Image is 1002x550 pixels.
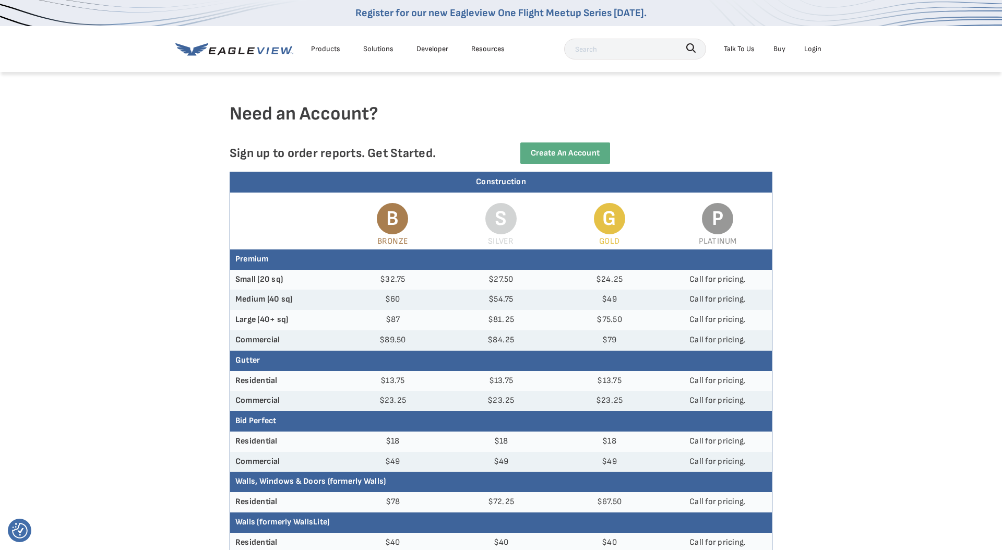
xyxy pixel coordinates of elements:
[230,146,484,161] p: Sign up to order reports. Get Started.
[355,7,647,19] a: Register for our new Eagleview One Flight Meetup Series [DATE].
[663,270,772,290] td: Call for pricing.
[339,290,447,310] td: $60
[377,236,408,246] span: Bronze
[447,270,555,290] td: $27.50
[230,512,772,533] th: Walls (formerly WallsLite)
[663,432,772,452] td: Call for pricing.
[663,492,772,512] td: Call for pricing.
[230,172,772,193] div: Construction
[339,330,447,351] td: $89.50
[555,492,664,512] td: $67.50
[230,310,339,330] th: Large (40+ sq)
[555,290,664,310] td: $49
[339,371,447,391] td: $13.75
[804,42,821,55] div: Login
[485,203,517,234] span: S
[230,492,339,512] th: Residential
[447,330,555,351] td: $84.25
[230,371,339,391] th: Residential
[488,236,514,246] span: Silver
[230,411,772,432] th: Bid Perfect
[339,270,447,290] td: $32.75
[447,452,555,472] td: $49
[663,371,772,391] td: Call for pricing.
[594,203,625,234] span: G
[339,432,447,452] td: $18
[555,371,664,391] td: $13.75
[416,42,448,55] a: Developer
[339,492,447,512] td: $78
[773,42,785,55] a: Buy
[12,523,28,539] button: Consent Preferences
[555,270,664,290] td: $24.25
[377,203,408,234] span: B
[663,330,772,351] td: Call for pricing.
[447,310,555,330] td: $81.25
[447,391,555,411] td: $23.25
[230,270,339,290] th: Small (20 sq)
[663,310,772,330] td: Call for pricing.
[447,371,555,391] td: $13.75
[363,42,393,55] div: Solutions
[724,42,755,55] div: Talk To Us
[555,310,664,330] td: $75.50
[555,330,664,351] td: $79
[555,452,664,472] td: $49
[663,290,772,310] td: Call for pricing.
[702,203,733,234] span: P
[230,249,772,270] th: Premium
[555,391,664,411] td: $23.25
[230,330,339,351] th: Commercial
[230,452,339,472] th: Commercial
[471,42,505,55] div: Resources
[230,472,772,492] th: Walls, Windows & Doors (formerly Walls)
[663,452,772,472] td: Call for pricing.
[555,432,664,452] td: $18
[311,42,340,55] div: Products
[339,391,447,411] td: $23.25
[564,39,706,59] input: Search
[520,142,610,164] a: Create an Account
[230,351,772,371] th: Gutter
[339,452,447,472] td: $49
[699,236,737,246] span: Platinum
[447,492,555,512] td: $72.25
[447,290,555,310] td: $54.75
[230,432,339,452] th: Residential
[230,290,339,310] th: Medium (40 sq)
[12,523,28,539] img: Revisit consent button
[447,432,555,452] td: $18
[663,391,772,411] td: Call for pricing.
[230,102,772,142] h4: Need an Account?
[230,391,339,411] th: Commercial
[599,236,619,246] span: Gold
[339,310,447,330] td: $87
